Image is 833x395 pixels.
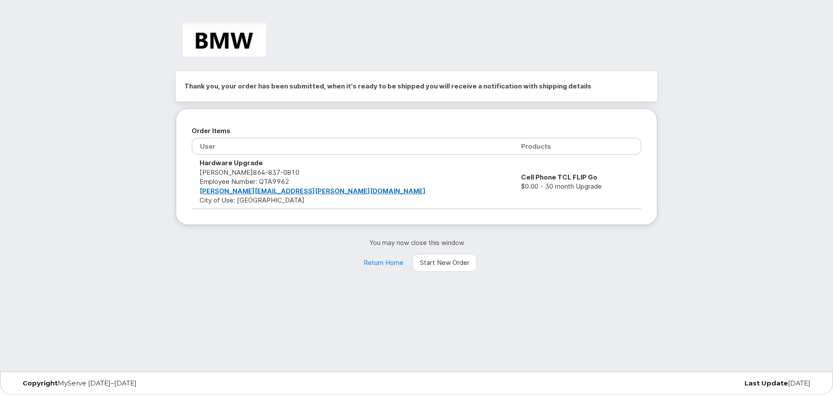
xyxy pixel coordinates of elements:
span: 864 [253,168,299,176]
td: [PERSON_NAME] City of Use: [GEOGRAPHIC_DATA] [192,155,513,209]
strong: Copyright [23,379,58,387]
a: Start New Order [413,254,477,271]
span: Employee Number: QTA9962 [200,177,289,186]
h2: Order Items [192,124,641,137]
span: 837 [265,168,280,176]
span: 0810 [280,168,299,176]
p: You may now close this window [176,238,657,247]
strong: Last Update [744,379,788,387]
th: Products [513,138,641,155]
td: $0.00 - 30 month Upgrade [513,155,641,209]
h2: Thank you, your order has been submitted, when it's ready to be shipped you will receive a notifi... [184,80,649,93]
th: User [192,138,513,155]
strong: Cell Phone TCL FLIP Go [521,173,597,181]
a: Return Home [356,254,411,271]
div: [DATE] [550,380,817,387]
img: BMW Manufacturing Co LLC [183,23,266,56]
a: [PERSON_NAME][EMAIL_ADDRESS][PERSON_NAME][DOMAIN_NAME] [200,187,426,195]
div: MyServe [DATE]–[DATE] [16,380,283,387]
strong: Hardware Upgrade [200,159,263,167]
